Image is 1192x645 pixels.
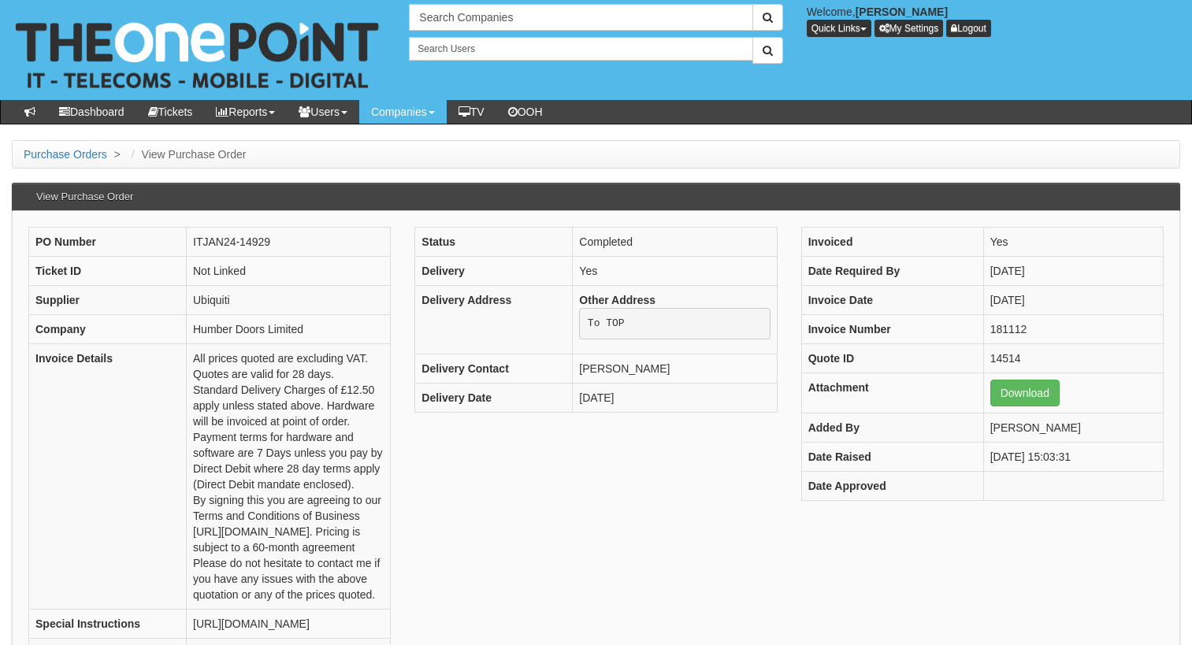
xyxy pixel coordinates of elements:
th: Special Instructions [29,610,187,639]
th: Date Approved [801,472,983,501]
input: Search Companies [409,4,752,31]
th: Invoiced [801,228,983,257]
b: Other Address [579,294,655,306]
div: Welcome, [795,4,1192,37]
th: Delivery Date [415,383,573,412]
th: Attachment [801,373,983,413]
th: Invoice Number [801,315,983,344]
td: Yes [983,228,1163,257]
td: 181112 [983,315,1163,344]
th: PO Number [29,228,187,257]
td: Completed [573,228,777,257]
td: All prices quoted are excluding VAT. Quotes are valid for 28 days. Standard Delivery Charges of £... [187,344,391,610]
a: OOH [496,100,555,124]
td: [DATE] [983,257,1163,286]
td: 14514 [983,344,1163,373]
td: Ubiquiti [187,286,391,315]
th: Supplier [29,286,187,315]
span: > [110,148,124,161]
a: TV [447,100,496,124]
pre: To TOP [579,308,770,339]
button: Quick Links [807,20,871,37]
td: [DATE] [983,286,1163,315]
a: Tickets [136,100,205,124]
a: Logout [946,20,991,37]
li: View Purchase Order [128,146,247,162]
th: Date Raised [801,443,983,472]
a: My Settings [875,20,944,37]
a: Download [990,380,1060,406]
td: [PERSON_NAME] [983,413,1163,443]
th: Status [415,228,573,257]
a: Reports [204,100,287,124]
td: ITJAN24-14929 [187,228,391,257]
td: Humber Doors Limited [187,315,391,344]
td: [DATE] [573,383,777,412]
th: Company [29,315,187,344]
th: Delivery Address [415,286,573,354]
input: Search Users [409,37,752,61]
td: [DATE] 15:03:31 [983,443,1163,472]
a: Dashboard [47,100,136,124]
a: Users [287,100,359,124]
a: Companies [359,100,447,124]
th: Invoice Details [29,344,187,610]
td: [PERSON_NAME] [573,354,777,383]
th: Invoice Date [801,286,983,315]
td: Yes [573,257,777,286]
td: [URL][DOMAIN_NAME] [187,610,391,639]
th: Ticket ID [29,257,187,286]
td: Not Linked [187,257,391,286]
th: Quote ID [801,344,983,373]
a: Purchase Orders [24,148,107,161]
h3: View Purchase Order [28,183,141,210]
b: [PERSON_NAME] [856,6,948,18]
th: Delivery [415,257,573,286]
th: Added By [801,413,983,443]
th: Date Required By [801,257,983,286]
th: Delivery Contact [415,354,573,383]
